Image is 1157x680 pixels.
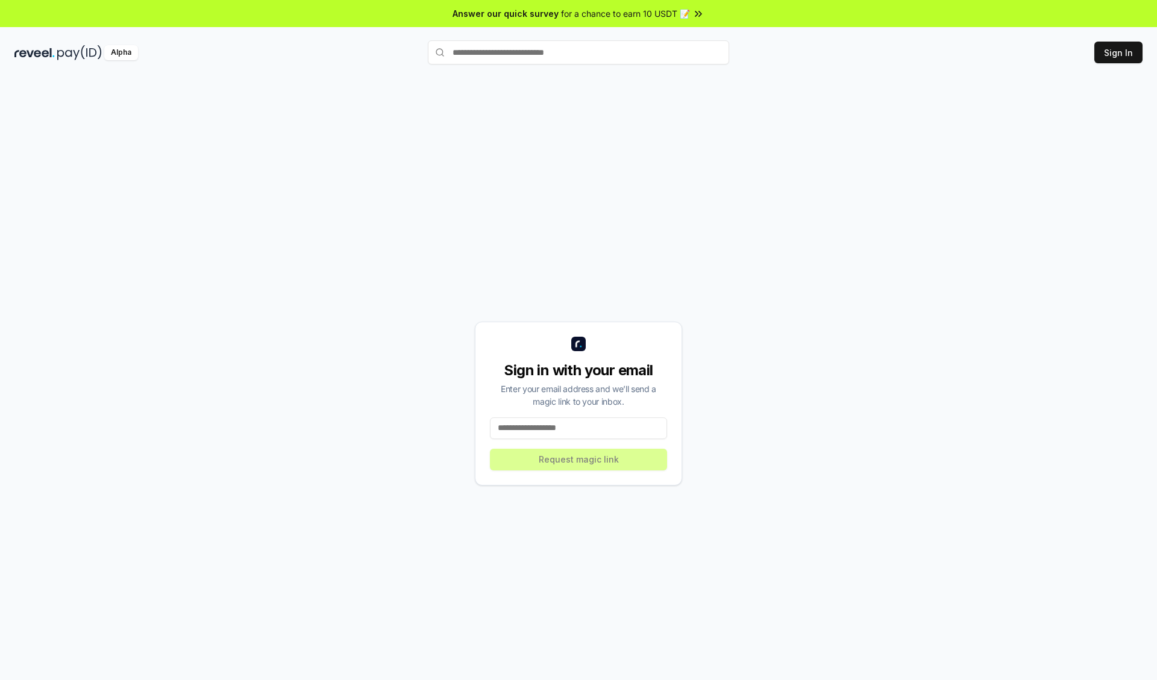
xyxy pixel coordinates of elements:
img: logo_small [571,337,586,351]
div: Enter your email address and we’ll send a magic link to your inbox. [490,382,667,408]
img: pay_id [57,45,102,60]
span: Answer our quick survey [453,7,559,20]
div: Alpha [104,45,138,60]
span: for a chance to earn 10 USDT 📝 [561,7,690,20]
button: Sign In [1094,42,1143,63]
div: Sign in with your email [490,361,667,380]
img: reveel_dark [14,45,55,60]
